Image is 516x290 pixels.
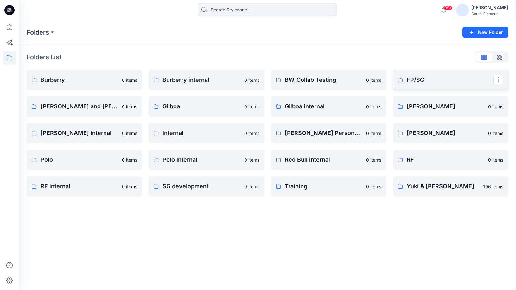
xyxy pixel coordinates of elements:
a: [PERSON_NAME]0 items [393,123,508,143]
p: 0 items [244,103,259,110]
a: [PERSON_NAME] internal0 items [27,123,142,143]
a: Internal0 items [149,123,264,143]
a: Gilboa0 items [149,96,264,117]
p: Red Bull internal [285,155,362,164]
p: Burberry internal [162,75,240,84]
p: [PERSON_NAME] internal [41,129,118,138]
a: [PERSON_NAME] Personal Zone0 items [271,123,386,143]
a: Burberry internal0 items [149,70,264,90]
p: 0 items [488,103,503,110]
a: Polo0 items [27,150,142,170]
p: 0 items [122,183,137,190]
a: Folders [27,28,49,37]
p: [PERSON_NAME] Personal Zone [285,129,362,138]
a: [PERSON_NAME]0 items [393,96,508,117]
a: Training0 items [271,176,386,197]
p: FP/SG [407,75,493,84]
p: 106 items [483,183,503,190]
p: Polo Internal [162,155,240,164]
p: 0 items [244,130,259,137]
p: [PERSON_NAME] [407,129,484,138]
p: 0 items [244,77,259,83]
button: New Folder [462,27,508,38]
p: BW_Collab Testing [285,75,362,84]
input: Search Stylezone… [198,3,337,16]
p: Polo [41,155,118,164]
div: South Glamour [471,11,508,16]
a: RF internal0 items [27,176,142,197]
a: RF0 items [393,150,508,170]
div: [PERSON_NAME] [471,4,508,11]
p: 0 items [366,103,381,110]
a: Gilboa internal0 items [271,96,386,117]
p: RF internal [41,182,118,191]
p: RF [407,155,484,164]
p: 0 items [366,183,381,190]
img: avatar [456,4,469,16]
a: [PERSON_NAME] and [PERSON_NAME] Board0 items [27,96,142,117]
p: 0 items [122,103,137,110]
p: Training [285,182,362,191]
p: SG development [162,182,240,191]
p: [PERSON_NAME] and [PERSON_NAME] Board [41,102,118,111]
a: Yuki & [PERSON_NAME]106 items [393,176,508,197]
p: 0 items [488,130,503,137]
a: BW_Collab Testing0 items [271,70,386,90]
a: Red Bull internal0 items [271,150,386,170]
a: SG development0 items [149,176,264,197]
p: 0 items [244,157,259,163]
p: Folders List [27,52,61,62]
span: 99+ [443,5,453,10]
p: Burberry [41,75,118,84]
p: 0 items [488,157,503,163]
a: Polo Internal0 items [149,150,264,170]
p: 0 items [244,183,259,190]
p: 0 items [122,77,137,83]
p: Gilboa [162,102,240,111]
p: 0 items [366,157,381,163]
p: Yuki & [PERSON_NAME] [407,182,479,191]
p: 0 items [366,77,381,83]
a: FP/SG [393,70,508,90]
p: 0 items [122,130,137,137]
a: Burberry0 items [27,70,142,90]
p: Gilboa internal [285,102,362,111]
p: 0 items [122,157,137,163]
p: Internal [162,129,240,138]
p: 0 items [366,130,381,137]
p: [PERSON_NAME] [407,102,484,111]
